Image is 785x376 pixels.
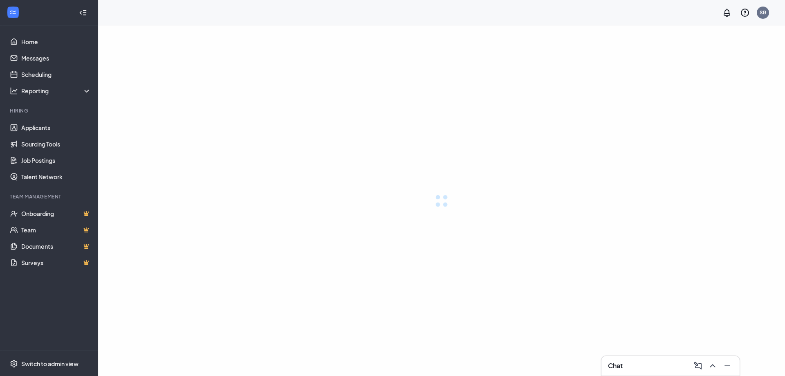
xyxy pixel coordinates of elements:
[691,359,704,372] button: ComposeMessage
[21,66,91,83] a: Scheduling
[21,205,91,222] a: OnboardingCrown
[21,238,91,254] a: DocumentsCrown
[21,50,91,66] a: Messages
[21,119,91,136] a: Applicants
[21,222,91,238] a: TeamCrown
[10,87,18,95] svg: Analysis
[708,361,718,371] svg: ChevronUp
[740,8,750,18] svg: QuestionInfo
[760,9,766,16] div: SB
[21,169,91,185] a: Talent Network
[21,360,78,368] div: Switch to admin view
[21,136,91,152] a: Sourcing Tools
[722,8,732,18] svg: Notifications
[720,359,733,372] button: Minimize
[9,8,17,16] svg: WorkstreamLogo
[21,87,92,95] div: Reporting
[693,361,703,371] svg: ComposeMessage
[10,360,18,368] svg: Settings
[10,193,90,200] div: Team Management
[10,107,90,114] div: Hiring
[79,9,87,17] svg: Collapse
[722,361,732,371] svg: Minimize
[705,359,718,372] button: ChevronUp
[608,361,623,370] h3: Chat
[21,254,91,271] a: SurveysCrown
[21,34,91,50] a: Home
[21,152,91,169] a: Job Postings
